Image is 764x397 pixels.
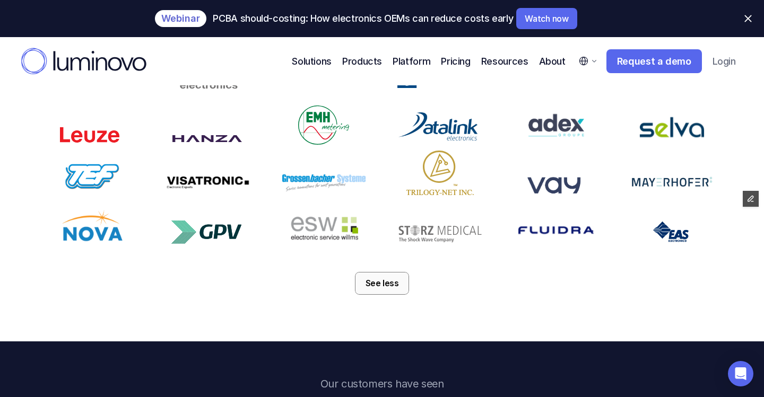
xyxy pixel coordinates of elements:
img: vay logo [527,177,580,193]
p: Request a demo [617,56,691,67]
p: About [539,54,566,68]
img: ESW [280,213,369,244]
p: See less [366,278,398,288]
img: mayerhofer logo [630,176,714,188]
a: Request a demo [606,49,702,74]
a: Pricing [441,54,470,68]
p: PCBA should-costing: How electronics OEMs can reduce costs early [213,13,513,24]
p: Platform [393,54,430,68]
p: Webinar [161,14,200,23]
img: grossenbacher logo [282,174,366,191]
p: Solutions [292,54,332,68]
img: log [518,224,594,236]
img: logo visatronic [167,177,249,189]
p: Watch now [525,14,568,23]
img: Datalink logo [398,112,477,140]
img: log [634,221,709,242]
p: Resources [481,54,528,68]
p: Our customers have seen [137,375,627,392]
a: Login [705,50,743,73]
a: Watch now [516,8,577,29]
p: Products [342,54,382,68]
img: STORZ MEDICAL [398,225,482,243]
div: Open Intercom Messenger [728,361,753,386]
p: Login [713,56,735,67]
img: adex logo [524,109,589,140]
button: Edit Framer Content [743,191,759,207]
img: selva logo [640,117,704,137]
img: nova logo [60,206,124,245]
